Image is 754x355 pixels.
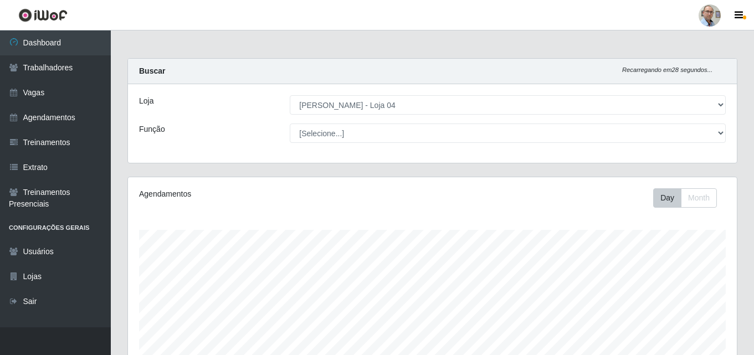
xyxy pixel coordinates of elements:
[653,188,726,208] div: Toolbar with button groups
[681,188,717,208] button: Month
[139,95,153,107] label: Loja
[139,188,374,200] div: Agendamentos
[653,188,717,208] div: First group
[139,66,165,75] strong: Buscar
[18,8,68,22] img: CoreUI Logo
[139,124,165,135] label: Função
[622,66,712,73] i: Recarregando em 28 segundos...
[653,188,681,208] button: Day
